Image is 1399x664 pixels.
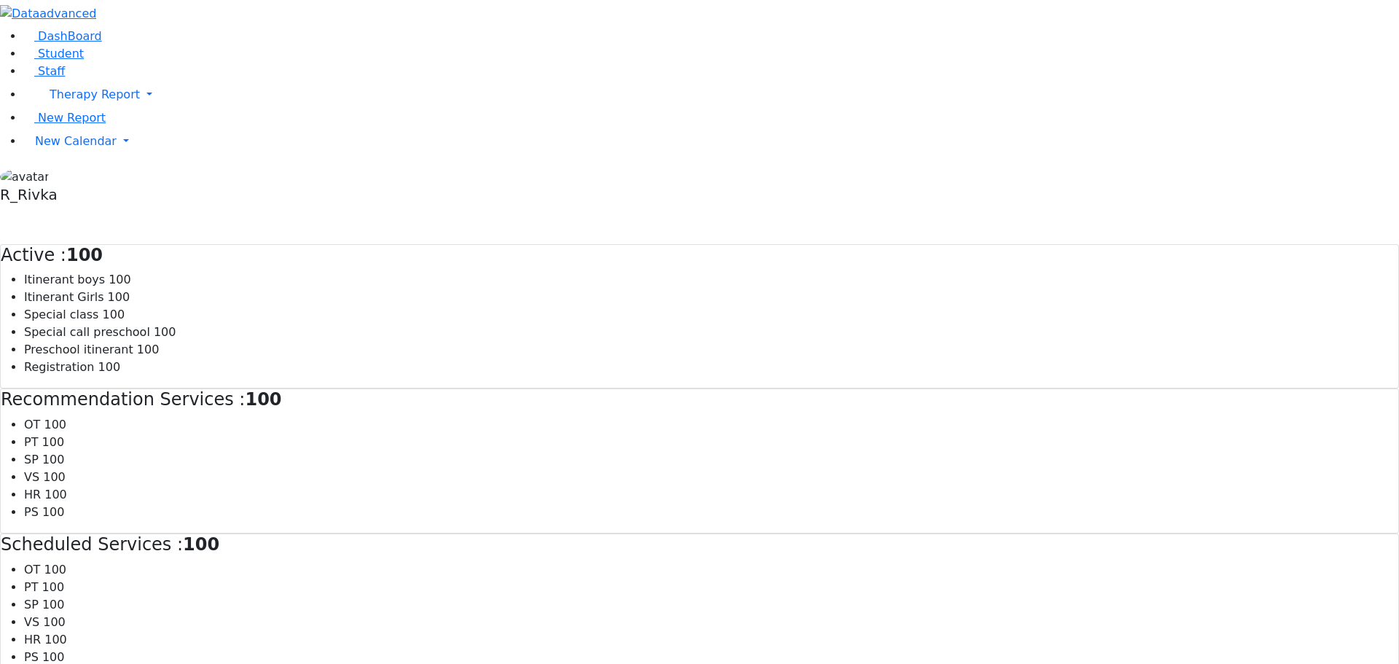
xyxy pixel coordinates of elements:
[42,650,65,664] span: 100
[44,418,66,431] span: 100
[24,598,39,612] span: SP
[1,534,1398,555] h4: Scheduled Services :
[24,418,40,431] span: OT
[24,615,39,629] span: VS
[44,563,66,577] span: 100
[38,29,102,43] span: DashBoard
[38,47,84,60] span: Student
[66,245,103,265] strong: 100
[24,650,39,664] span: PS
[1,245,1398,266] h4: Active :
[23,111,106,125] a: New Report
[137,343,160,356] span: 100
[245,389,281,410] strong: 100
[24,470,39,484] span: VS
[23,80,1399,109] a: Therapy Report
[42,580,65,594] span: 100
[103,308,125,321] span: 100
[42,598,65,612] span: 100
[24,343,133,356] span: Preschool itinerant
[24,633,41,647] span: HR
[23,127,1399,156] a: New Calendar
[24,325,150,339] span: Special call preschool
[24,435,38,449] span: PT
[38,64,65,78] span: Staff
[23,47,84,60] a: Student
[42,505,65,519] span: 100
[108,290,130,304] span: 100
[24,453,39,466] span: SP
[24,505,39,519] span: PS
[44,633,67,647] span: 100
[43,615,66,629] span: 100
[24,273,105,286] span: Itinerant boys
[24,563,40,577] span: OT
[154,325,176,339] span: 100
[23,64,65,78] a: Staff
[98,360,121,374] span: 100
[44,488,67,501] span: 100
[38,111,106,125] span: New Report
[109,273,131,286] span: 100
[23,29,102,43] a: DashBoard
[24,290,104,304] span: Itinerant Girls
[1,389,1398,410] h4: Recommendation Services :
[43,470,66,484] span: 100
[24,580,38,594] span: PT
[183,534,219,555] strong: 100
[24,308,98,321] span: Special class
[50,87,140,101] span: Therapy Report
[24,360,94,374] span: Registration
[42,435,65,449] span: 100
[42,453,65,466] span: 100
[24,488,41,501] span: HR
[35,134,117,148] span: New Calendar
